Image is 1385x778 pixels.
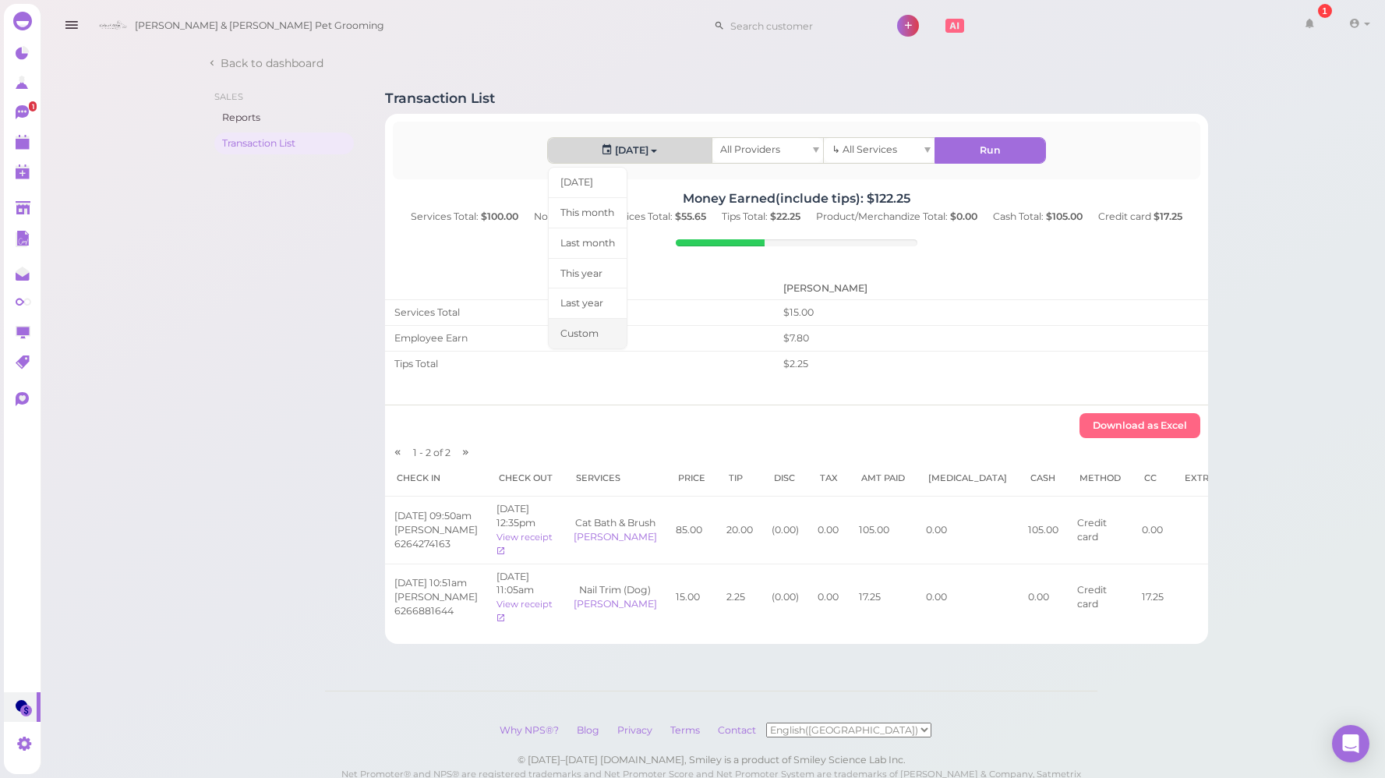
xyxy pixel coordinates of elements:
[850,497,917,564] td: 105.00
[1132,564,1173,631] td: 17.25
[762,564,808,631] td: ( 0.00 )
[609,724,660,736] a: Privacy
[725,13,876,38] input: Search customer
[666,564,717,631] td: 15.00
[1046,210,1083,222] b: $105.00
[675,210,706,222] b: $55.65
[433,447,443,458] span: of
[394,590,478,618] div: [PERSON_NAME] 6266881644
[1079,413,1200,438] button: Download as Excel
[385,351,774,376] td: Tips Total
[487,460,564,497] th: Check out
[935,138,1045,163] button: Run
[850,564,917,631] td: 17.25
[426,447,433,458] span: 2
[1068,497,1132,564] td: Credit card
[917,497,1019,564] td: 0.00
[487,564,564,631] td: [DATE] 11:05am
[496,532,553,557] a: View receipt
[385,90,495,106] h1: Transaction List
[774,325,1209,351] td: $7.80
[1019,460,1068,497] th: Cash
[487,497,564,564] td: [DATE] 12:35pm
[564,460,666,497] th: Services
[214,133,354,154] a: Transaction List
[574,516,657,530] div: Cat Bath & Brush
[548,167,627,198] a: [DATE]
[29,101,37,111] span: 1
[762,497,808,564] td: ( 0.00 )
[1154,210,1182,222] b: $17.25
[413,447,419,458] span: 1
[985,210,1090,224] div: Cash Total:
[1173,460,1227,497] th: Extra
[574,530,657,544] div: [PERSON_NAME]
[770,210,800,222] b: $22.25
[569,724,607,736] a: Blog
[717,497,762,564] td: 20.00
[492,724,567,736] a: Why NPS®?
[717,460,762,497] th: Tip
[917,564,1019,631] td: 0.00
[1068,564,1132,631] td: Credit card
[214,90,354,103] li: Sales
[808,497,850,564] td: 0.00
[666,460,717,497] th: Price
[1132,497,1173,564] td: 0.00
[774,299,1209,325] td: $15.00
[808,460,850,497] th: Tax
[1132,460,1173,497] th: CC
[808,210,985,224] div: Product/Merchandize Total:
[1332,725,1369,762] div: Open Intercom Messenger
[419,447,423,458] span: -
[666,497,717,564] td: 85.00
[710,724,766,736] a: Contact
[1090,210,1190,224] div: Credit card
[394,523,478,551] div: [PERSON_NAME] 6264274163
[481,210,518,222] b: $100.00
[548,258,627,289] a: This year
[548,228,627,259] a: Last month
[325,753,1097,767] div: © [DATE]–[DATE] [DOMAIN_NAME], Smiley is a product of Smiley Science Lab Inc.
[1019,564,1068,631] td: 0.00
[850,460,917,497] th: Amt Paid
[548,288,627,319] a: Last year
[574,583,657,597] div: Nail Trim (Dog)
[403,210,526,224] div: Services Total:
[394,576,478,590] div: [DATE] 10:51am
[394,509,478,523] div: [DATE] 09:50am
[207,55,323,71] a: Back to dashboard
[762,460,808,497] th: Disc
[496,599,553,624] a: View receipt
[774,278,1209,299] th: [PERSON_NAME]
[4,97,41,127] a: 1
[832,143,896,155] span: ↳ All Services
[676,239,765,246] div: 7
[808,564,850,631] td: 0.00
[445,447,450,458] span: 2
[662,724,708,736] a: Terms
[574,597,657,611] div: [PERSON_NAME]
[717,564,762,631] td: 2.25
[917,460,1019,497] th: [MEDICAL_DATA]
[385,191,1209,206] h4: Money Earned(include tips): $122.25
[548,138,712,163] button: [DATE]
[385,299,774,325] td: Services Total
[214,107,354,129] a: Reports
[526,210,714,224] div: None-Balance Services Total:
[774,351,1209,376] td: $2.25
[1318,4,1332,18] div: 1
[714,210,808,224] div: Tips Total:
[385,460,487,497] th: Check in
[548,318,627,349] a: Custom
[720,143,780,155] span: All Providers
[1019,497,1068,564] td: 105.00
[1068,460,1132,497] th: Method
[548,197,627,228] a: This month
[950,210,977,222] b: $0.00
[385,325,774,351] td: Employee Earn
[135,4,384,48] span: [PERSON_NAME] & [PERSON_NAME] Pet Grooming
